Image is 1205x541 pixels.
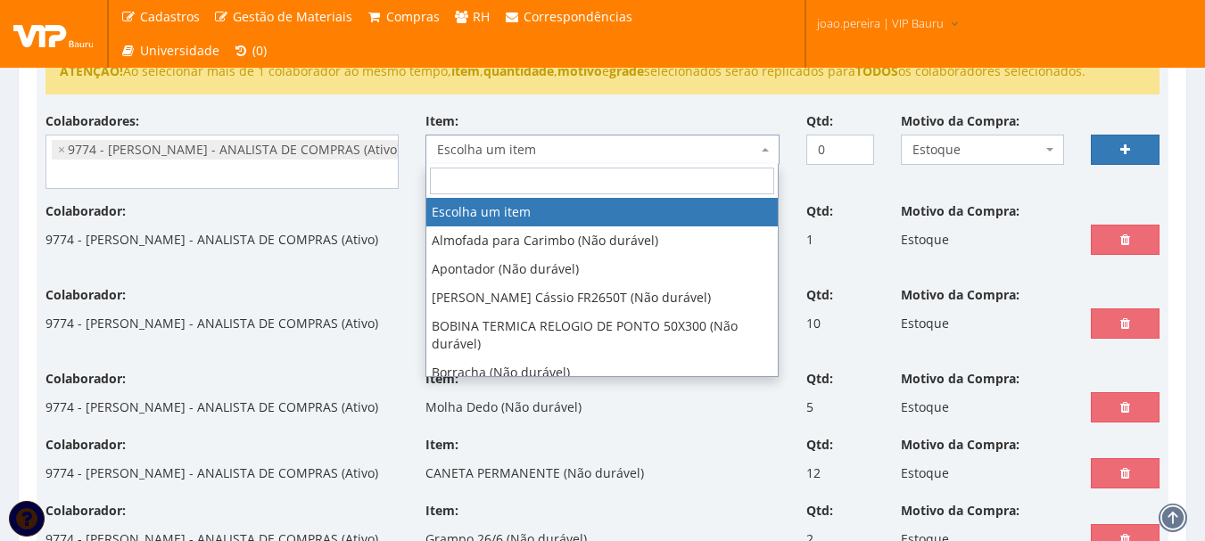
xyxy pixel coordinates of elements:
[426,226,778,255] li: Almofada para Carimbo (Não durável)
[855,62,898,79] strong: TODOS
[45,112,139,130] label: Colaboradores:
[806,458,821,488] p: 12
[901,202,1019,220] label: Motivo da Compra:
[806,308,821,339] p: 10
[901,502,1019,520] label: Motivo da Compra:
[426,283,778,312] li: [PERSON_NAME] Cássio FR2650T (Não durável)
[45,502,126,520] label: Colaborador:
[426,358,778,387] li: Borracha (Não durável)
[58,141,65,159] span: ×
[901,225,949,255] p: Estoque
[426,255,778,283] li: Apontador (Não durável)
[473,8,490,25] span: RH
[113,34,227,68] a: Universidade
[425,370,458,388] label: Item:
[140,8,200,25] span: Cadastros
[806,286,833,304] label: Qtd:
[426,198,778,226] li: Escolha um item
[52,140,407,160] li: 9774 - JOAO PAULO MARQUES PEREIRA - ANALISTA DE COMPRAS (Ativo)
[425,502,458,520] label: Item:
[45,308,378,339] p: 9774 - [PERSON_NAME] - ANALISTA DE COMPRAS (Ativo)
[252,42,267,59] span: (0)
[901,286,1019,304] label: Motivo da Compra:
[901,308,949,339] p: Estoque
[45,370,126,388] label: Colaborador:
[901,112,1019,130] label: Motivo da Compra:
[557,62,602,79] strong: motivo
[140,42,219,59] span: Universidade
[227,34,275,68] a: (0)
[425,135,779,165] span: Escolha um item
[425,392,582,422] p: Molha Dedo (Não durável)
[901,370,1019,388] label: Motivo da Compra:
[901,135,1064,165] span: Estoque
[806,202,833,220] label: Qtd:
[426,312,778,358] li: BOBINA TERMICA RELOGIO DE PONTO 50X300 (Não durável)
[806,502,833,520] label: Qtd:
[45,436,126,454] label: Colaborador:
[45,458,378,488] p: 9774 - [PERSON_NAME] - ANALISTA DE COMPRAS (Ativo)
[817,14,944,32] span: joao.pereira | VIP Bauru
[60,62,1145,80] li: Ao selecionar mais de 1 colaborador ao mesmo tempo, , , e selecionados serão replicados para os c...
[13,20,94,47] img: logo
[425,112,458,130] label: Item:
[806,112,833,130] label: Qtd:
[45,225,378,255] p: 9774 - [PERSON_NAME] - ANALISTA DE COMPRAS (Ativo)
[451,62,480,79] strong: item
[45,392,378,422] p: 9774 - [PERSON_NAME] - ANALISTA DE COMPRAS (Ativo)
[901,436,1019,454] label: Motivo da Compra:
[437,141,756,159] span: Escolha um item
[45,286,126,304] label: Colaborador:
[901,392,949,422] p: Estoque
[912,141,1042,159] span: Estoque
[60,62,123,79] strong: ATENÇÃO!
[483,62,554,79] strong: quantidade
[806,370,833,388] label: Qtd:
[425,458,644,488] p: CANETA PERMANENTE (Não durável)
[386,8,440,25] span: Compras
[806,392,813,422] p: 5
[425,436,458,454] label: Item:
[901,458,949,488] p: Estoque
[45,202,126,220] label: Colaborador:
[233,8,352,25] span: Gestão de Materiais
[806,225,813,255] p: 1
[524,8,632,25] span: Correspondências
[609,62,644,79] strong: grade
[806,436,833,454] label: Qtd:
